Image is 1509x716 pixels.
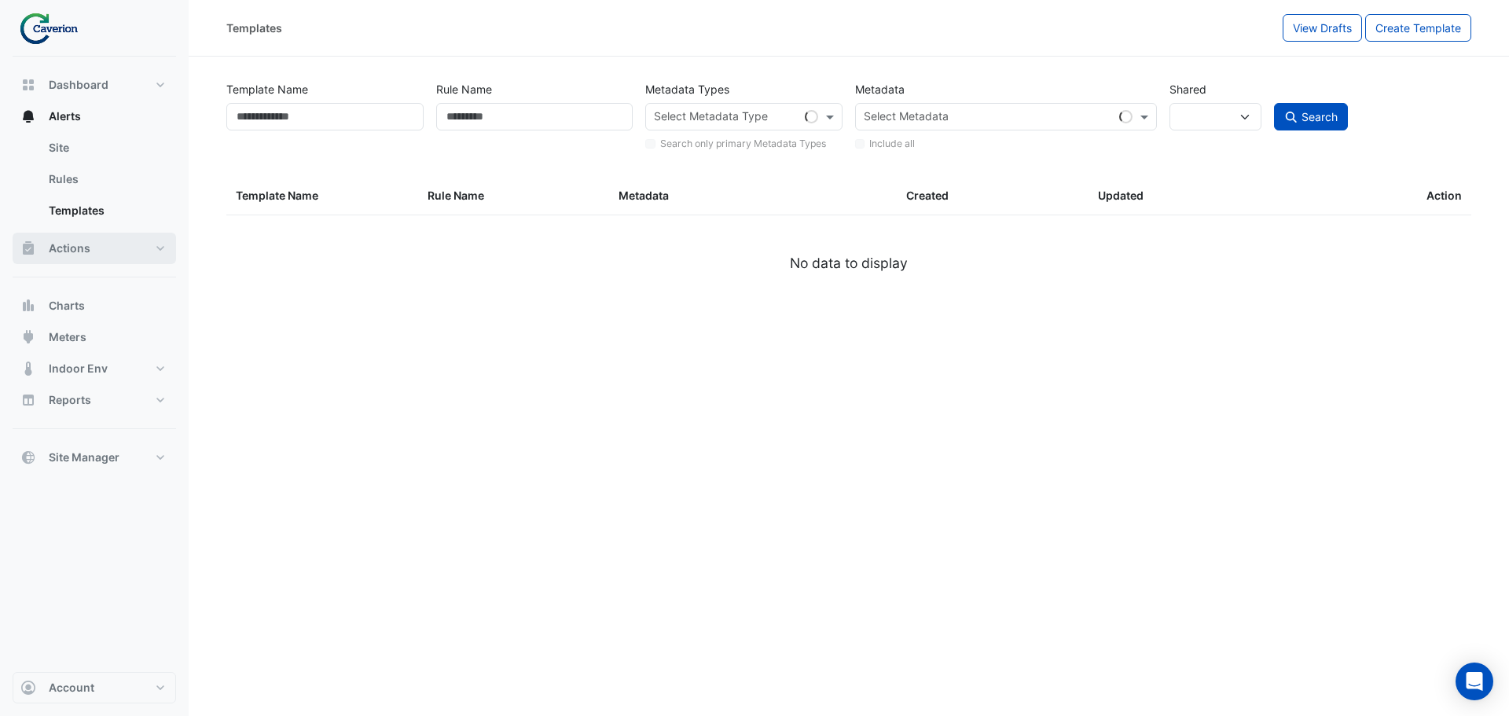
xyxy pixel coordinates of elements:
span: Alerts [49,108,81,124]
div: Templates [226,20,282,36]
button: Dashboard [13,69,176,101]
div: Open Intercom Messenger [1456,663,1493,700]
app-icon: Dashboard [20,77,36,93]
span: Updated [1098,189,1144,202]
span: Dashboard [49,77,108,93]
app-icon: Actions [20,241,36,256]
span: Meters [49,329,86,345]
button: Create Template [1365,14,1471,42]
app-icon: Alerts [20,108,36,124]
span: Actions [49,241,90,256]
app-icon: Meters [20,329,36,345]
span: Account [49,680,94,696]
span: Indoor Env [49,361,108,376]
span: Create Template [1375,21,1461,35]
label: Template Name [226,75,308,103]
button: Alerts [13,101,176,132]
button: View Drafts [1283,14,1362,42]
button: Charts [13,290,176,321]
span: Rule Name [428,189,484,202]
button: Actions [13,233,176,264]
span: Reports [49,392,91,408]
span: Charts [49,298,85,314]
a: Templates [36,195,176,226]
div: Alerts [13,132,176,233]
label: Metadata [855,75,905,103]
span: Metadata [619,189,669,202]
img: Company Logo [19,13,90,44]
label: Metadata Types [645,75,729,103]
label: Rule Name [436,75,492,103]
span: Template Name [236,189,318,202]
app-icon: Reports [20,392,36,408]
span: Site Manager [49,450,119,465]
a: Site [36,132,176,163]
app-icon: Site Manager [20,450,36,465]
button: Site Manager [13,442,176,473]
button: Search [1274,103,1348,130]
button: Meters [13,321,176,353]
span: Created [906,189,949,202]
button: Reports [13,384,176,416]
span: Search [1302,110,1338,123]
app-icon: Indoor Env [20,361,36,376]
label: Shared [1169,75,1206,103]
label: Include all [869,137,915,151]
a: Rules [36,163,176,195]
div: Select Metadata [861,108,949,128]
div: Select Metadata Type [652,108,768,128]
app-icon: Charts [20,298,36,314]
label: Search only primary Metadata Types [660,137,826,151]
div: No data to display [226,253,1471,274]
span: Action [1426,187,1462,205]
button: Account [13,672,176,703]
span: View Drafts [1293,21,1352,35]
button: Indoor Env [13,353,176,384]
